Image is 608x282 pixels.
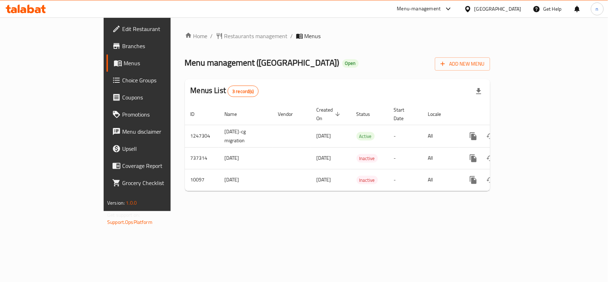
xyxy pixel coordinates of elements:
[106,55,205,72] a: Menus
[435,57,490,71] button: Add New Menu
[122,161,199,170] span: Coverage Report
[107,198,125,207] span: Version:
[224,32,288,40] span: Restaurants management
[185,103,539,191] table: enhanced table
[278,110,302,118] span: Vendor
[185,55,339,71] span: Menu management ( [GEOGRAPHIC_DATA] )
[122,144,199,153] span: Upsell
[228,86,259,97] div: Total records count
[422,147,459,169] td: All
[106,174,205,191] a: Grocery Checklist
[106,72,205,89] a: Choice Groups
[394,106,414,123] span: Start Date
[441,60,484,68] span: Add New Menu
[305,32,321,40] span: Menus
[317,175,331,184] span: [DATE]
[106,140,205,157] a: Upsell
[106,157,205,174] a: Coverage Report
[357,110,380,118] span: Status
[219,169,272,191] td: [DATE]
[482,128,499,145] button: Change Status
[219,125,272,147] td: [DATE]-cg migration
[106,20,205,37] a: Edit Restaurant
[465,150,482,167] button: more
[317,153,331,163] span: [DATE]
[216,32,288,40] a: Restaurants management
[357,176,378,184] span: Inactive
[388,125,422,147] td: -
[428,110,451,118] span: Locale
[482,171,499,189] button: Change Status
[107,217,152,227] a: Support.OpsPlatform
[122,127,199,136] span: Menu disclaimer
[122,179,199,187] span: Grocery Checklist
[191,110,204,118] span: ID
[357,132,375,140] span: Active
[422,125,459,147] td: All
[596,5,599,13] span: n
[342,59,359,68] div: Open
[219,147,272,169] td: [DATE]
[106,37,205,55] a: Branches
[357,154,378,163] span: Inactive
[228,88,258,95] span: 3 record(s)
[185,32,490,40] nav: breadcrumb
[106,106,205,123] a: Promotions
[106,123,205,140] a: Menu disclaimer
[122,110,199,119] span: Promotions
[291,32,293,40] li: /
[317,131,331,140] span: [DATE]
[465,128,482,145] button: more
[126,198,137,207] span: 1.0.0
[465,171,482,189] button: more
[107,210,140,220] span: Get support on:
[122,42,199,50] span: Branches
[342,60,359,66] span: Open
[459,103,539,125] th: Actions
[422,169,459,191] td: All
[397,5,441,13] div: Menu-management
[122,93,199,102] span: Coupons
[388,169,422,191] td: -
[225,110,246,118] span: Name
[482,150,499,167] button: Change Status
[474,5,521,13] div: [GEOGRAPHIC_DATA]
[106,89,205,106] a: Coupons
[211,32,213,40] li: /
[122,25,199,33] span: Edit Restaurant
[122,76,199,84] span: Choice Groups
[124,59,199,67] span: Menus
[191,85,259,97] h2: Menus List
[317,106,342,123] span: Created On
[388,147,422,169] td: -
[470,83,487,100] div: Export file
